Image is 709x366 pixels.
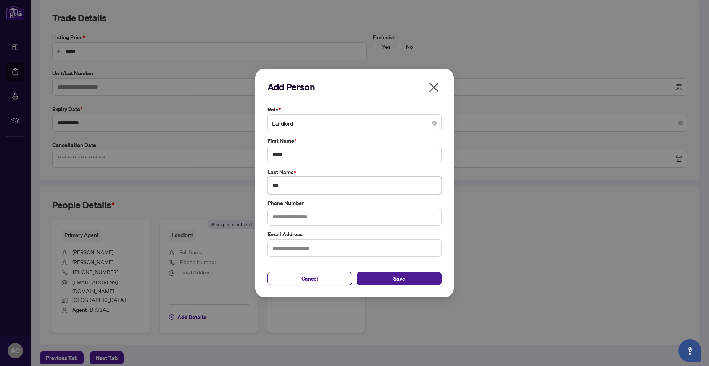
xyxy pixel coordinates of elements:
[267,168,442,176] label: Last Name
[678,339,701,362] button: Open asap
[267,105,442,114] label: Role
[267,272,352,285] button: Cancel
[267,199,442,207] label: Phone Number
[267,81,442,93] h2: Add Person
[301,272,318,285] span: Cancel
[272,116,437,131] span: Landlord
[267,230,442,239] label: Email Address
[428,81,440,94] span: close
[267,137,442,145] label: First Name
[357,272,442,285] button: Save
[393,272,405,285] span: Save
[432,121,437,126] span: close-circle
